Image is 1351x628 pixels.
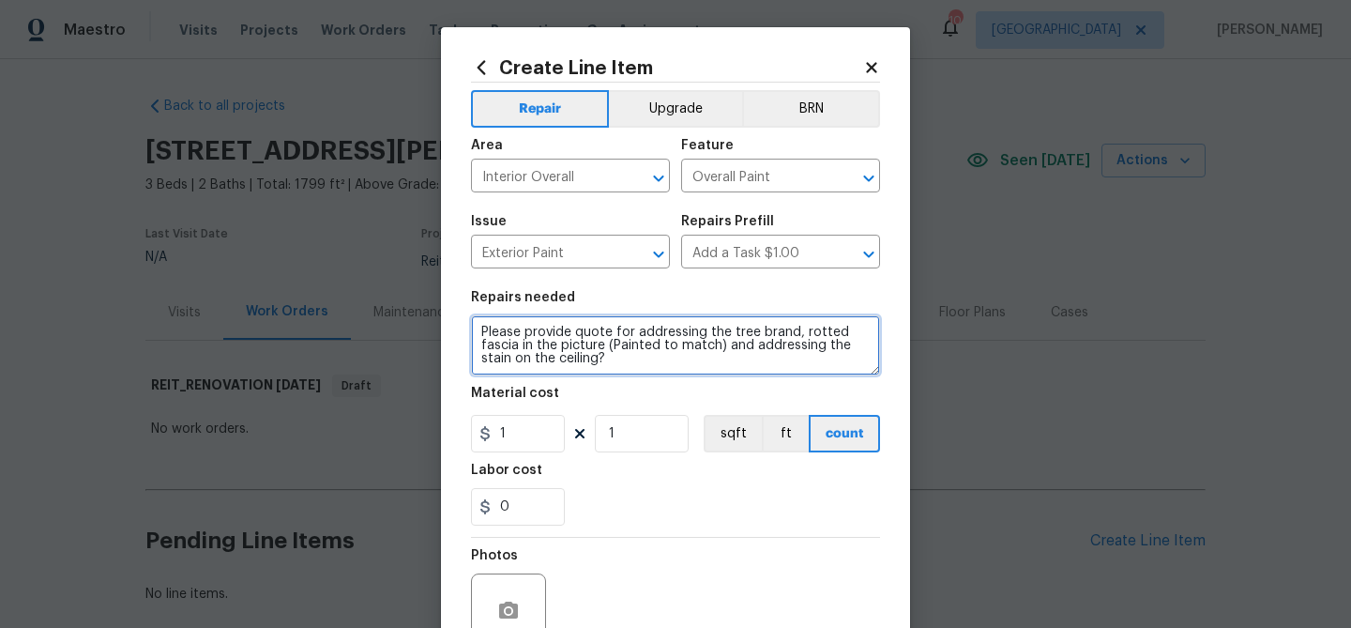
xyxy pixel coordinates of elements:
[681,215,774,228] h5: Repairs Prefill
[471,90,609,128] button: Repair
[856,165,882,191] button: Open
[645,165,672,191] button: Open
[856,241,882,268] button: Open
[471,315,880,375] textarea: Please provide quote for addressing the tree brand, rotted fascia in the picture (Painted to matc...
[681,139,734,152] h5: Feature
[762,415,809,452] button: ft
[609,90,743,128] button: Upgrade
[471,57,863,78] h2: Create Line Item
[471,464,542,477] h5: Labor cost
[471,549,518,562] h5: Photos
[471,387,559,400] h5: Material cost
[742,90,880,128] button: BRN
[471,139,503,152] h5: Area
[809,415,880,452] button: count
[471,215,507,228] h5: Issue
[471,291,575,304] h5: Repairs needed
[645,241,672,268] button: Open
[704,415,762,452] button: sqft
